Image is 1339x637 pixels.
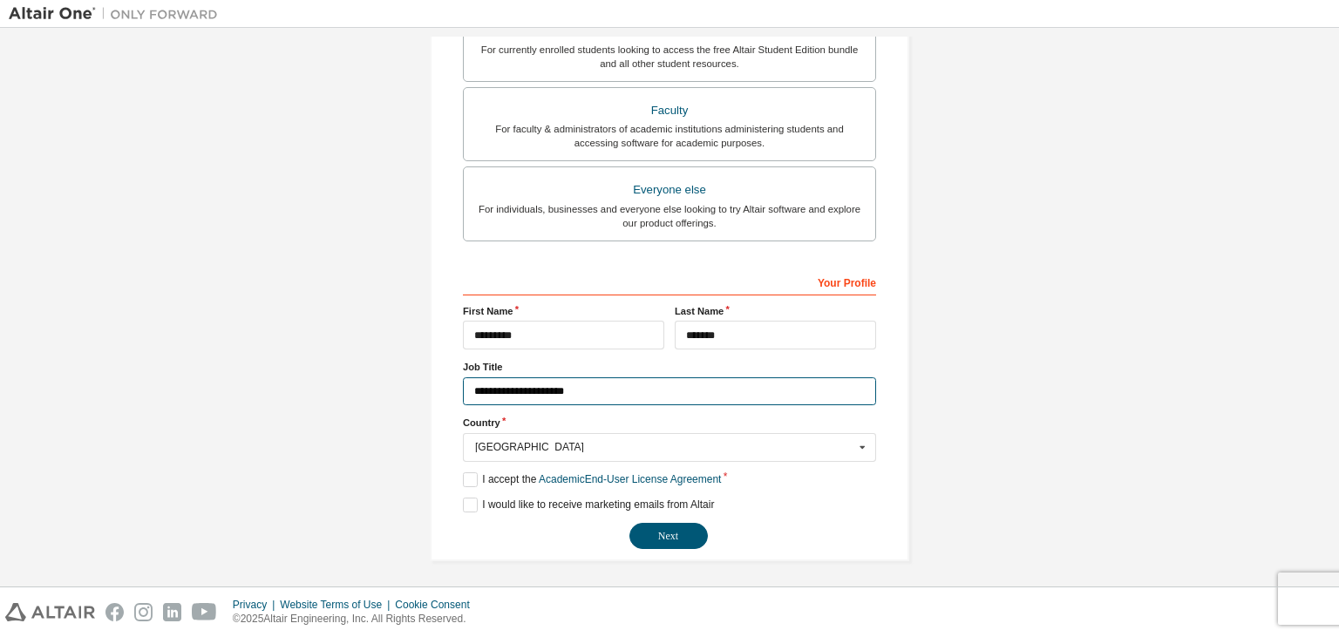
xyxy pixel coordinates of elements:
[474,178,865,202] div: Everyone else
[5,603,95,621] img: altair_logo.svg
[474,98,865,123] div: Faculty
[463,416,876,430] label: Country
[474,202,865,230] div: For individuals, businesses and everyone else looking to try Altair software and explore our prod...
[463,472,721,487] label: I accept the
[9,5,227,23] img: Altair One
[395,598,479,612] div: Cookie Consent
[105,603,124,621] img: facebook.svg
[280,598,395,612] div: Website Terms of Use
[629,523,708,549] button: Next
[463,268,876,295] div: Your Profile
[163,603,181,621] img: linkedin.svg
[474,122,865,150] div: For faculty & administrators of academic institutions administering students and accessing softwa...
[233,612,480,627] p: © 2025 Altair Engineering, Inc. All Rights Reserved.
[463,304,664,318] label: First Name
[675,304,876,318] label: Last Name
[474,43,865,71] div: For currently enrolled students looking to access the free Altair Student Edition bundle and all ...
[463,498,714,512] label: I would like to receive marketing emails from Altair
[463,360,876,374] label: Job Title
[475,442,854,452] div: [GEOGRAPHIC_DATA]
[233,598,280,612] div: Privacy
[539,473,721,485] a: Academic End-User License Agreement
[192,603,217,621] img: youtube.svg
[134,603,153,621] img: instagram.svg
